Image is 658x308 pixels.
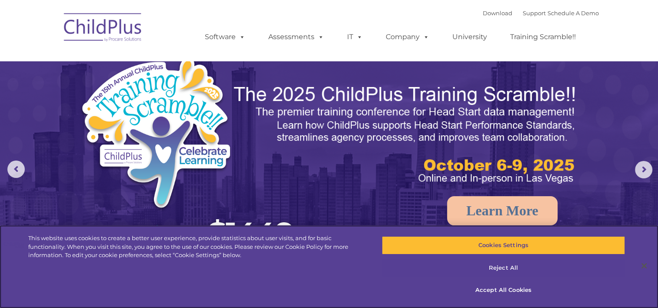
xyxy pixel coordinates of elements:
span: Last name [121,57,147,64]
a: Software [196,28,254,46]
a: Download [483,10,512,17]
button: Reject All [382,259,625,277]
a: IT [338,28,371,46]
a: Assessments [260,28,333,46]
button: Accept All Cookies [382,281,625,299]
div: This website uses cookies to create a better user experience, provide statistics about user visit... [28,234,362,260]
a: Training Scramble!! [501,28,585,46]
button: Cookies Settings [382,236,625,254]
a: Company [377,28,438,46]
img: ChildPlus by Procare Solutions [60,7,147,50]
span: Phone number [121,93,158,100]
font: | [483,10,599,17]
button: Close [635,256,654,275]
a: University [444,28,496,46]
a: Learn More [447,196,558,225]
a: Schedule A Demo [548,10,599,17]
a: Support [523,10,546,17]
